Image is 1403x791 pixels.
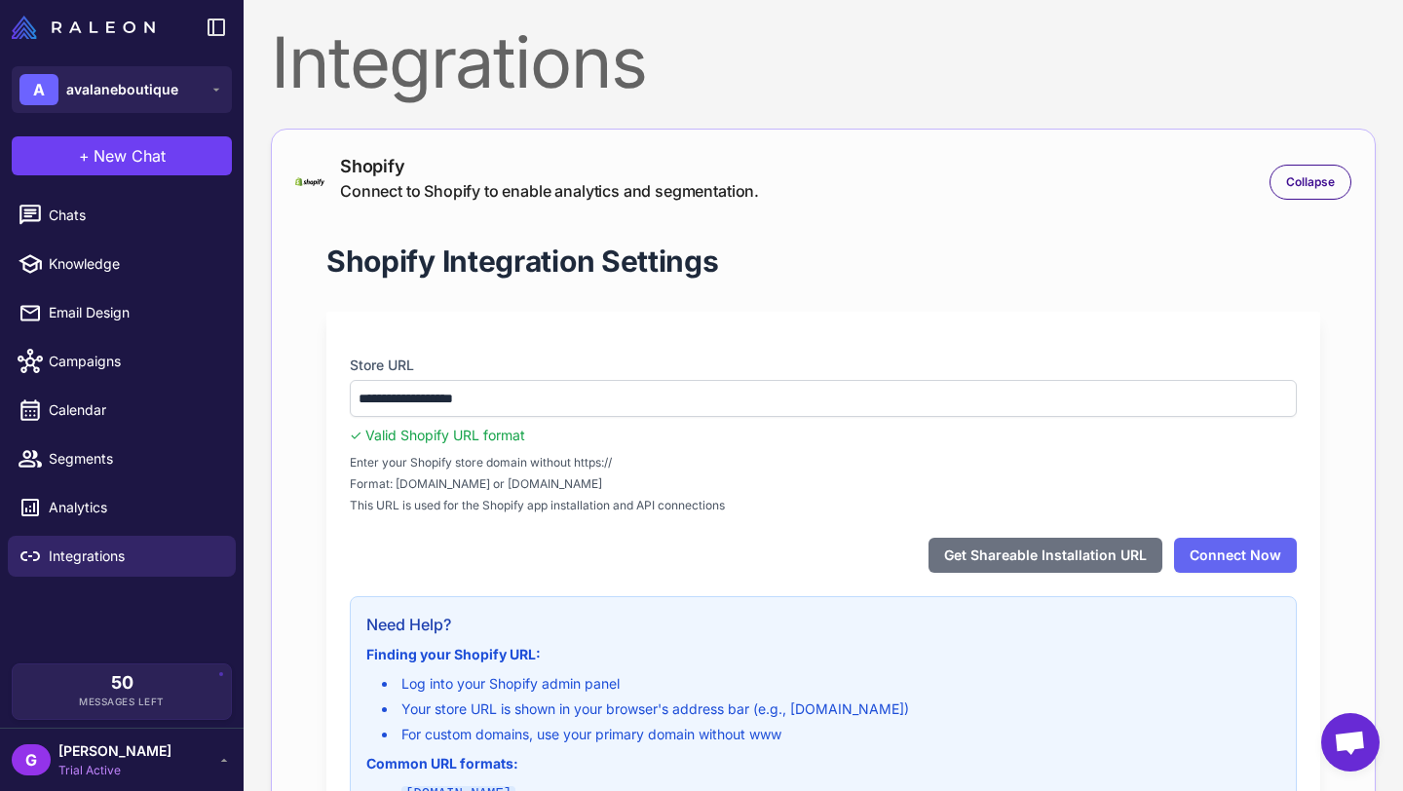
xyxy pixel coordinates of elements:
[12,744,51,775] div: G
[350,425,1297,446] div: ✓ Valid Shopify URL format
[58,762,171,779] span: Trial Active
[8,292,236,333] a: Email Design
[49,497,220,518] span: Analytics
[1286,173,1335,191] span: Collapse
[382,724,1280,745] li: For custom domains, use your primary domain without www
[271,27,1376,97] div: Integrations
[66,79,178,100] span: avalaneboutique
[79,695,165,709] span: Messages Left
[12,66,232,113] button: Aavalaneboutique
[1321,713,1380,772] a: Open chat
[929,538,1162,573] button: Get Shareable Installation URL
[49,351,220,372] span: Campaigns
[49,205,220,226] span: Chats
[340,153,759,179] div: Shopify
[111,674,133,692] span: 50
[19,74,58,105] div: A
[8,341,236,382] a: Campaigns
[295,177,324,186] img: shopify-logo-primary-logo-456baa801ee66a0a435671082365958316831c9960c480451dd0330bcdae304f.svg
[350,497,1297,514] span: This URL is used for the Shopify app installation and API connections
[350,475,1297,493] span: Format: [DOMAIN_NAME] or [DOMAIN_NAME]
[49,302,220,323] span: Email Design
[12,16,163,39] a: Raleon Logo
[49,546,220,567] span: Integrations
[366,755,518,772] strong: Common URL formats:
[350,355,1297,376] label: Store URL
[1174,538,1297,573] button: Connect Now
[49,253,220,275] span: Knowledge
[58,740,171,762] span: [PERSON_NAME]
[8,536,236,577] a: Integrations
[79,144,90,168] span: +
[94,144,166,168] span: New Chat
[8,487,236,528] a: Analytics
[8,244,236,284] a: Knowledge
[49,448,220,470] span: Segments
[340,179,759,203] div: Connect to Shopify to enable analytics and segmentation.
[12,16,155,39] img: Raleon Logo
[350,454,1297,471] span: Enter your Shopify store domain without https://
[49,399,220,421] span: Calendar
[382,673,1280,695] li: Log into your Shopify admin panel
[8,438,236,479] a: Segments
[326,242,719,281] h1: Shopify Integration Settings
[382,698,1280,720] li: Your store URL is shown in your browser's address bar (e.g., [DOMAIN_NAME])
[366,613,1280,636] h3: Need Help?
[8,390,236,431] a: Calendar
[366,646,541,662] strong: Finding your Shopify URL:
[12,136,232,175] button: +New Chat
[8,195,236,236] a: Chats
